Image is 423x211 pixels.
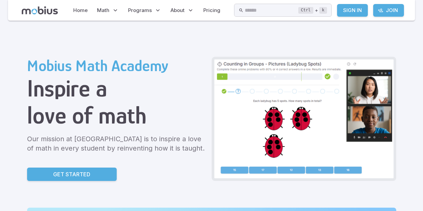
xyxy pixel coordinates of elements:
a: Pricing [201,3,222,18]
h2: Mobius Math Academy [27,57,206,75]
div: + [298,6,327,14]
h1: love of math [27,102,206,129]
p: Get Started [53,170,90,178]
span: Programs [128,7,152,14]
h1: Inspire a [27,75,206,102]
a: Home [71,3,90,18]
p: Our mission at [GEOGRAPHIC_DATA] is to inspire a love of math in every student by reinventing how... [27,134,206,153]
a: Get Started [27,168,117,181]
a: Sign In [337,4,368,17]
span: About [171,7,185,14]
kbd: Ctrl [298,7,313,14]
img: Grade 2 Class [214,59,394,178]
kbd: k [319,7,327,14]
span: Math [97,7,109,14]
a: Join [373,4,404,17]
